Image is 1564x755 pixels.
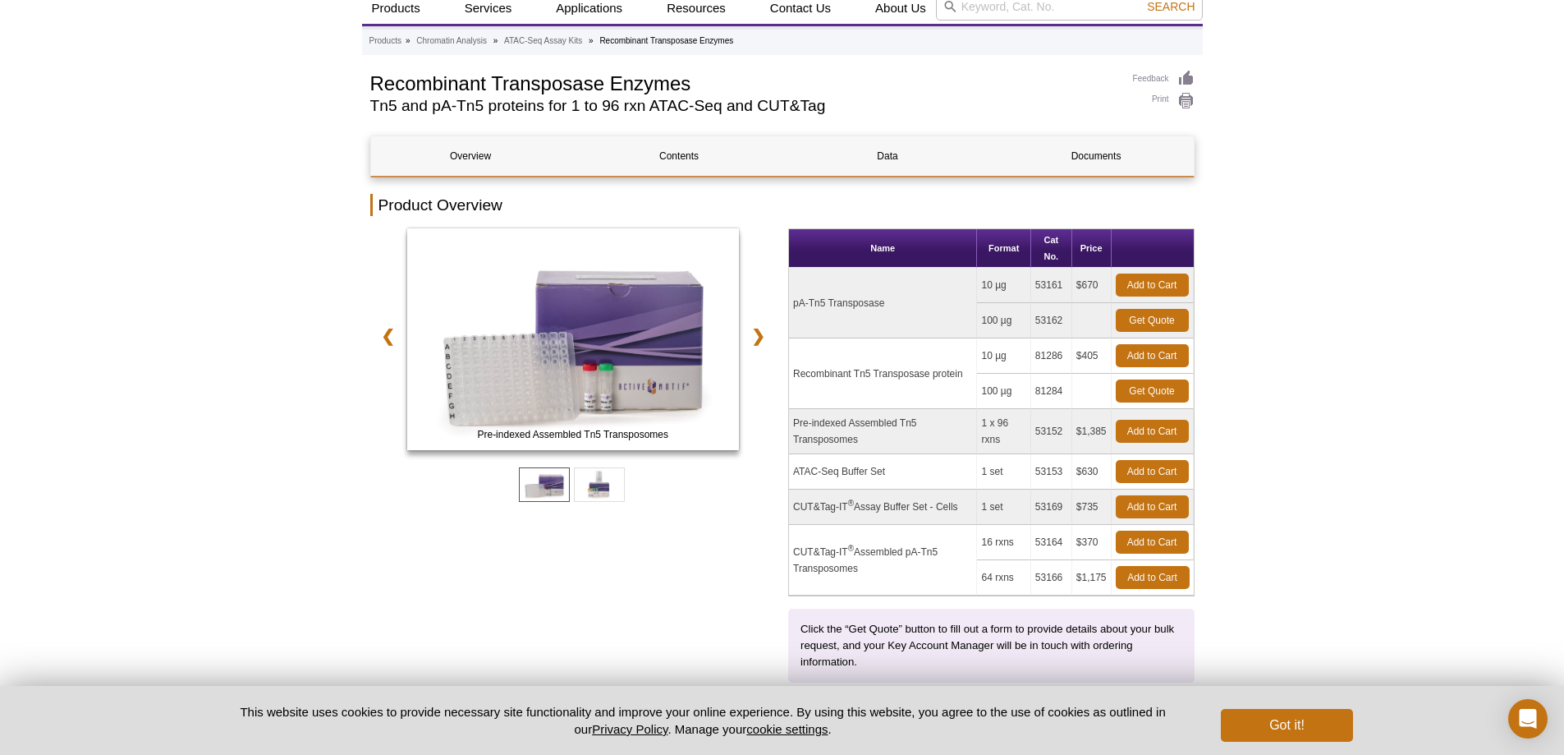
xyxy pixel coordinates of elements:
[580,136,779,176] a: Contents
[1508,699,1548,739] div: Open Intercom Messenger
[1031,338,1072,374] td: 81286
[370,70,1117,94] h1: Recombinant Transposase Enzymes
[1221,709,1352,742] button: Got it!
[371,136,571,176] a: Overview
[370,194,1195,216] h2: Product Overview
[370,317,406,355] a: ❮
[1072,338,1112,374] td: $405
[977,560,1030,596] td: 64 rxns
[1031,229,1072,268] th: Cat No.
[370,99,1117,113] h2: Tn5 and pA-Tn5 proteins for 1 to 96 rxn ATAC-Seq and CUT&Tag
[1031,374,1072,409] td: 81284
[789,490,977,525] td: CUT&Tag-IT Assay Buffer Set - Cells
[977,525,1030,560] td: 16 rxns
[599,36,733,45] li: Recombinant Transposase Enzymes
[789,454,977,490] td: ATAC-Seq Buffer Set
[1031,268,1072,303] td: 53161
[1072,560,1112,596] td: $1,175
[789,525,977,596] td: CUT&Tag-IT Assembled pA-Tn5 Transposomes
[1116,380,1189,403] a: Get Quote
[848,544,854,553] sup: ®
[1116,495,1189,518] a: Add to Cart
[1072,490,1112,525] td: $735
[1072,409,1112,454] td: $1,385
[1116,460,1189,483] a: Add to Cart
[1116,566,1190,589] a: Add to Cart
[1133,70,1195,88] a: Feedback
[369,34,401,48] a: Products
[746,722,828,736] button: cookie settings
[1072,454,1112,490] td: $630
[212,703,1195,738] p: This website uses cookies to provide necessary site functionality and improve your online experie...
[977,303,1030,338] td: 100 µg
[997,136,1196,176] a: Documents
[416,34,487,48] a: Chromatin Analysis
[1031,303,1072,338] td: 53162
[406,36,410,45] li: »
[789,229,977,268] th: Name
[788,136,988,176] a: Data
[1133,92,1195,110] a: Print
[410,426,736,443] span: Pre-indexed Assembled Tn5 Transposomes
[977,374,1030,409] td: 100 µg
[848,499,854,508] sup: ®
[1031,454,1072,490] td: 53153
[589,36,594,45] li: »
[407,228,740,450] img: Pre-indexed Assembled Tn5 Transposomes
[741,317,776,355] a: ❯
[1031,490,1072,525] td: 53169
[1116,309,1189,332] a: Get Quote
[1072,268,1112,303] td: $670
[977,454,1030,490] td: 1 set
[1031,409,1072,454] td: 53152
[977,338,1030,374] td: 10 µg
[789,409,977,454] td: Pre-indexed Assembled Tn5 Transposomes
[1072,525,1112,560] td: $370
[789,268,977,338] td: pA-Tn5 Transposase
[1031,560,1072,596] td: 53166
[977,229,1030,268] th: Format
[1116,274,1189,297] a: Add to Cart
[1031,525,1072,560] td: 53164
[977,490,1030,525] td: 1 set
[1116,344,1189,367] a: Add to Cart
[800,621,1182,670] p: Click the “Get Quote” button to fill out a form to provide details about your bulk request, and y...
[1116,531,1189,554] a: Add to Cart
[504,34,582,48] a: ATAC-Seq Assay Kits
[1072,229,1112,268] th: Price
[1116,420,1189,443] a: Add to Cart
[977,409,1030,454] td: 1 x 96 rxns
[407,228,740,455] a: ATAC-Seq Kit
[493,36,498,45] li: »
[789,338,977,409] td: Recombinant Tn5 Transposase protein
[592,722,667,736] a: Privacy Policy
[977,268,1030,303] td: 10 µg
